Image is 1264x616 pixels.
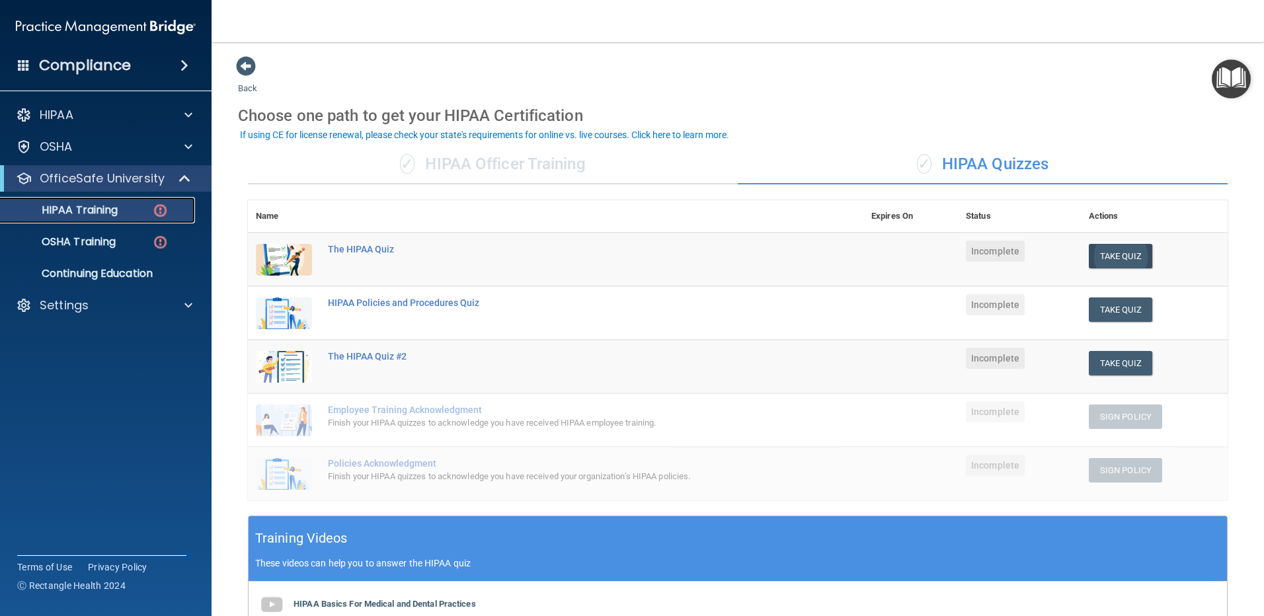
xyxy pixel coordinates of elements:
p: These videos can help you to answer the HIPAA quiz [255,558,1220,568]
div: Finish your HIPAA quizzes to acknowledge you have received HIPAA employee training. [328,415,797,431]
a: Terms of Use [17,560,72,574]
p: OSHA [40,139,73,155]
th: Name [248,200,320,233]
div: Employee Training Acknowledgment [328,404,797,415]
a: Privacy Policy [88,560,147,574]
div: Finish your HIPAA quizzes to acknowledge you have received your organization’s HIPAA policies. [328,469,797,484]
button: Sign Policy [1089,458,1162,482]
button: Open Resource Center [1212,59,1251,98]
div: Choose one path to get your HIPAA Certification [238,96,1238,135]
a: Back [238,67,257,93]
button: Take Quiz [1089,351,1152,375]
button: Take Quiz [1089,297,1152,322]
img: danger-circle.6113f641.png [152,234,169,250]
p: Settings [40,297,89,313]
div: Policies Acknowledgment [328,458,797,469]
span: Incomplete [966,241,1025,262]
div: If using CE for license renewal, please check your state's requirements for online vs. live cours... [240,130,729,139]
div: The HIPAA Quiz #2 [328,351,797,362]
div: The HIPAA Quiz [328,244,797,254]
button: If using CE for license renewal, please check your state's requirements for online vs. live cours... [238,128,731,141]
a: Settings [16,297,192,313]
iframe: Drift Widget Chat Controller [1035,522,1248,575]
span: Incomplete [966,455,1025,476]
span: Ⓒ Rectangle Health 2024 [17,579,126,592]
div: HIPAA Policies and Procedures Quiz [328,297,797,308]
span: Incomplete [966,348,1025,369]
p: OfficeSafe University [40,171,165,186]
span: Incomplete [966,401,1025,422]
a: OfficeSafe University [16,171,192,186]
div: HIPAA Officer Training [248,145,738,184]
h5: Training Videos [255,527,348,550]
th: Status [958,200,1081,233]
a: OSHA [16,139,192,155]
p: OSHA Training [9,235,116,249]
button: Take Quiz [1089,244,1152,268]
span: ✓ [400,154,415,174]
p: HIPAA Training [9,204,118,217]
th: Expires On [863,200,958,233]
span: ✓ [917,154,931,174]
p: HIPAA [40,107,73,123]
img: danger-circle.6113f641.png [152,202,169,219]
h4: Compliance [39,56,131,75]
b: HIPAA Basics For Medical and Dental Practices [294,599,476,609]
p: Continuing Education [9,267,189,280]
th: Actions [1081,200,1228,233]
div: HIPAA Quizzes [738,145,1228,184]
a: HIPAA [16,107,192,123]
span: Incomplete [966,294,1025,315]
button: Sign Policy [1089,404,1162,429]
img: PMB logo [16,14,196,40]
